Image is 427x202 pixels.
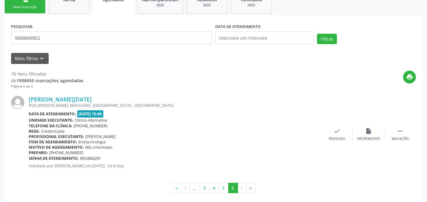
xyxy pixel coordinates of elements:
b: Profissional executante: [29,134,84,139]
b: Telefone da clínica: [29,123,72,129]
a: [PERSON_NAME][DATE] [29,96,92,103]
div: 76 itens filtrados [11,71,83,77]
b: Senha de atendimento: [29,156,79,161]
label: DATA DE ATENDIMENTO [215,22,261,32]
b: Preparo: [29,150,48,155]
span: Endocrinologia [78,139,106,145]
div: RUA [PERSON_NAME], MADALENA, [GEOGRAPHIC_DATA] - [GEOGRAPHIC_DATA] [29,103,321,108]
b: Rede: [29,129,40,134]
div: 2025 [191,3,223,8]
button: Mais filtroskeyboard_arrow_down [11,53,49,64]
span: [PERSON_NAME] [85,134,116,139]
button: Go to page 6 [228,183,238,193]
b: Data de atendimento: [29,111,76,117]
div: Página 6 de 6 [11,84,83,89]
b: Item de agendamento: [29,139,77,145]
button: Filtrar [317,34,337,44]
div: Mais ações [392,137,409,141]
input: Selecione um intervalo [215,32,314,44]
span: [PHONE_NUMBER] [49,150,83,155]
span: Credenciada [41,129,64,134]
ul: Pagination [11,183,416,193]
div: de [11,77,83,84]
div: 2025 [142,3,179,8]
button: Go to previous page [181,183,190,193]
i: check [333,128,340,135]
strong: 1908850 marcações agendadas [16,78,83,84]
label: PESQUISAR [11,22,33,32]
div: Resolvido [329,137,345,141]
span: Não informado [85,145,112,150]
i: insert_drive_file [365,128,372,135]
div: 2025 [235,3,267,8]
img: img [11,96,24,109]
button: print [403,71,416,84]
b: Motivo de agendamento: [29,145,84,150]
i: keyboard_arrow_down [38,55,45,62]
div: Nova marcação [9,5,41,9]
button: Go to page 5 [219,183,229,193]
span: M02888281 [80,156,101,161]
input: Nome, código do beneficiário ou CPF [11,32,212,44]
button: Go to page 3 [200,183,210,193]
i: print [406,73,413,80]
div: Exportar (PDF) [357,137,380,141]
b: Unidade executante: [29,118,73,123]
i:  [397,128,404,135]
span: Clinica Alternativa [75,118,107,123]
button: Go to first page [172,183,181,193]
span: [DATE] 15:00 [77,110,104,118]
button: Go to page 4 [209,183,219,193]
span: [PHONE_NUMBER] [74,123,107,129]
p: Solicitado por [PERSON_NAME] em [DATE] - há 8 dias [29,163,321,169]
